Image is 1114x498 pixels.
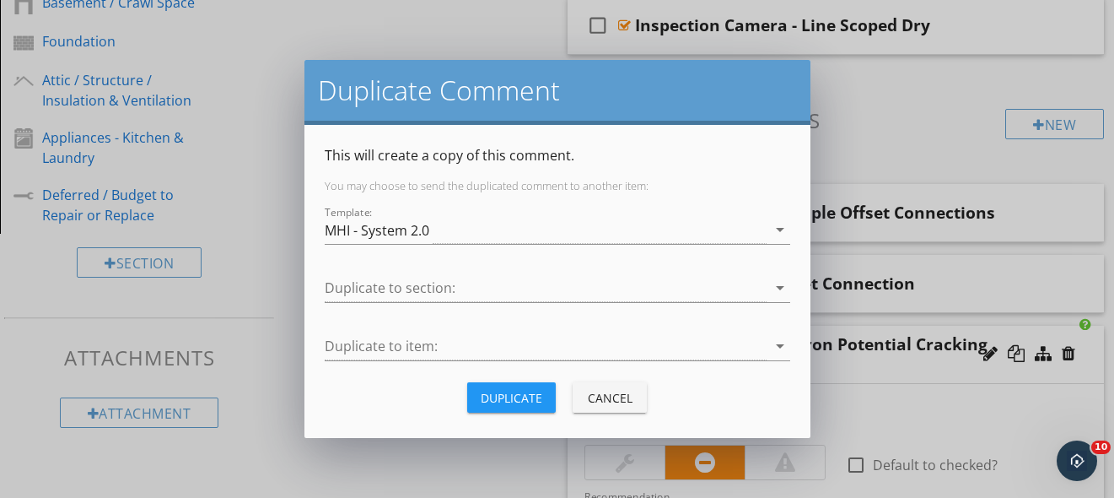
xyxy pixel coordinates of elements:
[467,382,556,413] button: Duplicate
[586,389,633,407] div: Cancel
[1091,441,1111,454] span: 10
[770,278,790,298] i: arrow_drop_down
[481,389,542,407] div: Duplicate
[325,223,429,238] div: MHI - System 2.0
[325,145,790,165] p: This will create a copy of this comment.
[573,382,647,413] button: Cancel
[1057,441,1097,481] iframe: Intercom live chat
[770,336,790,356] i: arrow_drop_down
[318,73,797,107] h2: Duplicate Comment
[770,219,790,240] i: arrow_drop_down
[325,179,790,192] p: You may choose to send the duplicated comment to another item:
